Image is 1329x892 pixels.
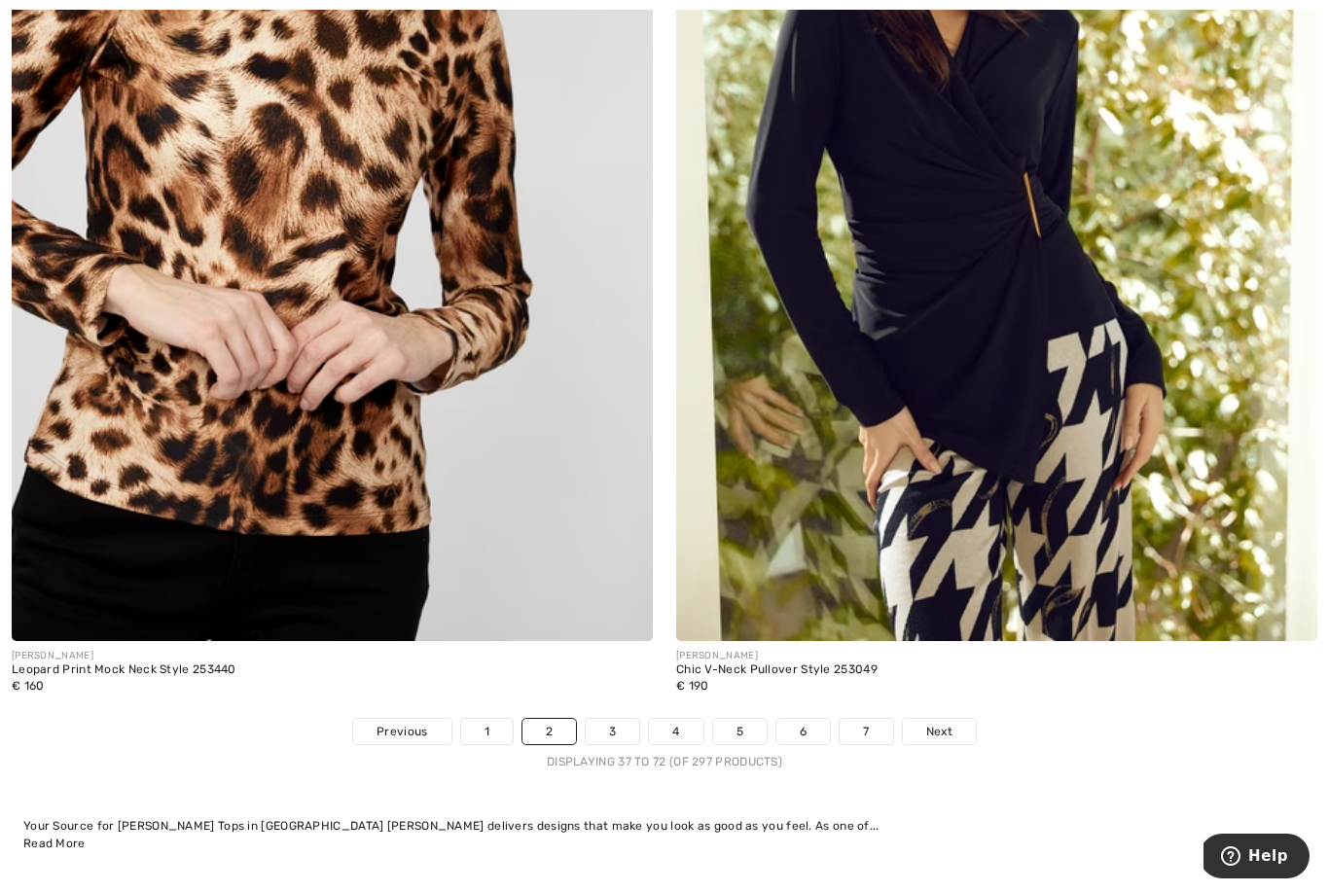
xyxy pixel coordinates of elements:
[353,719,450,744] a: Previous
[1203,834,1310,882] iframe: Opens a widget where you can find more information
[461,719,513,744] a: 1
[23,837,86,850] span: Read More
[676,679,709,693] span: € 190
[840,719,892,744] a: 7
[676,649,878,663] div: [PERSON_NAME]
[23,817,1306,835] div: Your Source for [PERSON_NAME] Tops in [GEOGRAPHIC_DATA] [PERSON_NAME] delivers designs that make ...
[649,719,702,744] a: 4
[926,723,952,740] span: Next
[522,719,576,744] a: 2
[12,663,236,677] div: Leopard Print Mock Neck Style 253440
[12,649,236,663] div: [PERSON_NAME]
[12,679,45,693] span: € 160
[377,723,427,740] span: Previous
[903,719,976,744] a: Next
[713,719,767,744] a: 5
[676,663,878,677] div: Chic V-Neck Pullover Style 253049
[586,719,639,744] a: 3
[776,719,830,744] a: 6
